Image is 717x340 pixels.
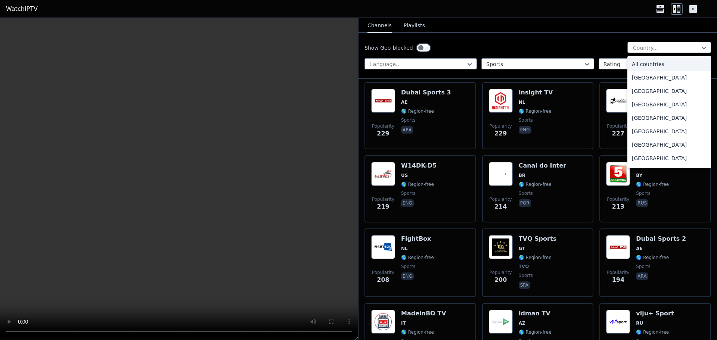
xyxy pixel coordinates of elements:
button: Playlists [404,19,425,33]
span: Popularity [607,196,629,202]
span: 🌎 Region-free [519,108,552,114]
span: sports [519,272,533,278]
span: 🌎 Region-free [636,255,669,261]
span: 213 [612,202,624,211]
span: 🌎 Region-free [401,255,434,261]
span: Popularity [490,269,512,275]
img: Belarus-5 [606,162,630,186]
img: FightBox [371,235,395,259]
span: 🌎 Region-free [636,181,669,187]
img: Idman TV [489,310,513,334]
img: W14DK-D5 [371,162,395,186]
span: NL [401,246,408,252]
span: Popularity [607,123,629,129]
span: sports [636,263,650,269]
p: por [519,199,531,207]
span: AZ [519,320,525,326]
a: WatchIPTV [6,4,38,13]
span: 227 [612,129,624,138]
h6: Dubai Sports 2 [636,235,686,243]
span: 229 [377,129,389,138]
h6: MadeinBO TV [401,310,446,317]
p: spa [519,281,530,289]
img: Insight TV [489,89,513,113]
span: sports [401,117,415,123]
span: 200 [494,275,507,284]
p: ara [401,126,413,134]
button: Channels [367,19,392,33]
span: 🌎 Region-free [401,181,434,187]
h6: TVQ Sports [519,235,557,243]
h6: Idman TV [519,310,552,317]
div: [GEOGRAPHIC_DATA] [627,84,711,98]
span: Popularity [490,196,512,202]
span: 🌎 Region-free [519,181,552,187]
span: BR [519,172,525,178]
span: IT [401,320,406,326]
div: All countries [627,57,711,71]
span: 214 [494,202,507,211]
span: BY [636,172,642,178]
span: 🌎 Region-free [519,329,552,335]
span: 🌎 Region-free [636,329,669,335]
p: rus [636,199,648,207]
img: Dubai Sports 3 [371,89,395,113]
span: Popularity [372,196,394,202]
p: eng [519,126,531,134]
div: Aruba [627,165,711,178]
img: TVQ Sports [489,235,513,259]
div: [GEOGRAPHIC_DATA] [627,138,711,152]
span: AE [636,246,642,252]
h6: Dubai Sports 3 [401,89,451,96]
span: sports [636,190,650,196]
img: MadeinBO TV [371,310,395,334]
h6: W14DK-D5 [401,162,437,169]
p: ara [636,272,648,280]
span: AE [401,99,407,105]
div: [GEOGRAPHIC_DATA] [627,152,711,165]
span: 229 [494,129,507,138]
img: viju+ Sport [606,310,630,334]
h6: viju+ Sport [636,310,674,317]
span: US [401,172,408,178]
h6: Insight TV [519,89,553,96]
div: [GEOGRAPHIC_DATA] [627,98,711,111]
span: sports [519,117,533,123]
span: Popularity [490,123,512,129]
p: eng [401,272,414,280]
span: Popularity [607,269,629,275]
span: Popularity [372,123,394,129]
span: sports [401,190,415,196]
span: TVQ [519,263,529,269]
span: 219 [377,202,389,211]
p: eng [401,199,414,207]
span: sports [519,190,533,196]
label: Show Geo-blocked [364,44,413,52]
span: Popularity [372,269,394,275]
img: Dubai Sports 2 [606,235,630,259]
span: RU [636,320,643,326]
div: [GEOGRAPHIC_DATA] [627,71,711,84]
span: 208 [377,275,389,284]
div: [GEOGRAPHIC_DATA] [627,125,711,138]
span: NL [519,99,525,105]
span: 🌎 Region-free [401,329,434,335]
span: sports [401,263,415,269]
span: 🌎 Region-free [519,255,552,261]
span: 🌎 Region-free [401,108,434,114]
img: Ovacion TV [606,89,630,113]
h6: Canal do Inter [519,162,567,169]
div: [GEOGRAPHIC_DATA] [627,111,711,125]
span: 194 [612,275,624,284]
img: Canal do Inter [489,162,513,186]
span: GT [519,246,525,252]
h6: FightBox [401,235,434,243]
